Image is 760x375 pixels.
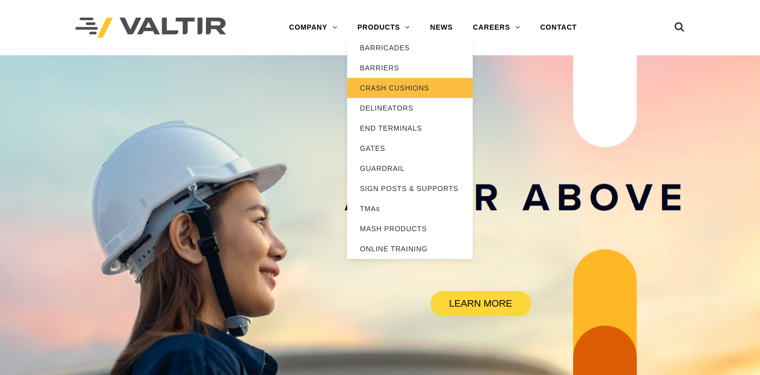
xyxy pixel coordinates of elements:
a: LEARN MORE [430,291,531,316]
a: CAREERS [463,18,530,38]
a: BARRICADES [347,38,473,58]
a: END TERMINALS [347,118,473,138]
a: TMAs [347,199,473,219]
img: Valtir [75,18,226,38]
a: DELINEATORS [347,98,473,118]
a: COMPANY [279,18,347,38]
a: GUARDRAIL [347,158,473,178]
a: MASH PRODUCTS [347,219,473,239]
a: SIGN POSTS & SUPPORTS [347,178,473,199]
a: NEWS [420,18,463,38]
a: GATES [347,138,473,158]
a: ONLINE TRAINING [347,239,473,259]
a: CONTACT [530,18,587,38]
a: CRASH CUSHIONS [347,78,473,98]
a: BARRIERS [347,58,473,78]
a: PRODUCTS [347,18,420,38]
